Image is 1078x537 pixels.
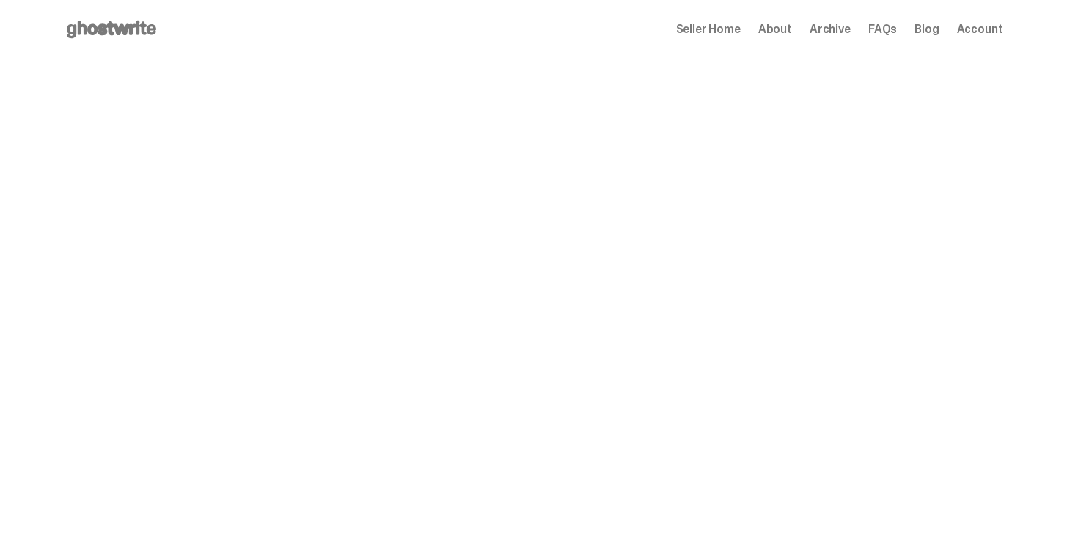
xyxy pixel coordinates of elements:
[758,23,792,35] a: About
[810,23,851,35] a: Archive
[868,23,897,35] a: FAQs
[914,23,939,35] a: Blog
[957,23,1003,35] a: Account
[676,23,741,35] a: Seller Home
